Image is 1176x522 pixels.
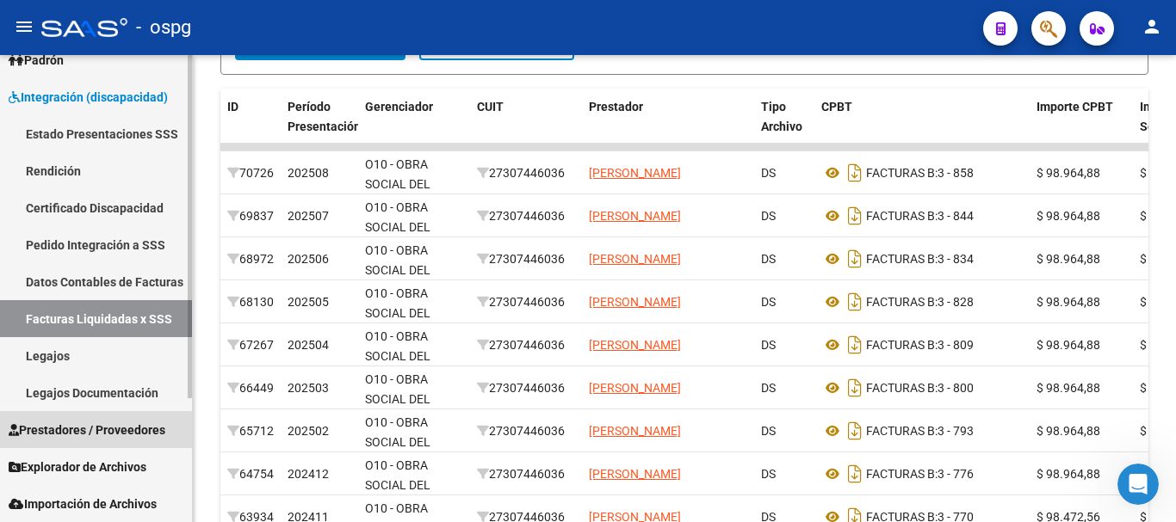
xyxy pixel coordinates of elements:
span: [PERSON_NAME] [589,166,681,180]
div: 3 - 809 [821,331,1023,359]
span: [PERSON_NAME] [589,209,681,223]
div: 27307446036 [477,378,575,398]
span: [PERSON_NAME] [589,295,681,309]
span: FACTURAS B: [866,338,938,352]
i: Descargar documento [844,288,866,316]
div: 27307446036 [477,206,575,226]
span: Tipo Archivo [761,100,802,133]
div: 27307446036 [477,292,575,312]
i: Descargar documento [844,374,866,402]
div: 66449 [227,378,274,398]
div: 3 - 800 [821,374,1023,402]
div: 27307446036 [477,421,575,441]
span: $ 98.964,88 [1037,295,1100,309]
span: DS [761,209,776,223]
div: 69837 [227,206,274,226]
span: O10 - OBRA SOCIAL DEL PERSONAL GRAFICO [365,372,430,445]
span: Importación de Archivos [9,494,157,513]
span: $ 98.964,88 [1037,252,1100,266]
div: 3 - 828 [821,288,1023,316]
div: 3 - 834 [821,245,1023,273]
div: 27307446036 [477,163,575,183]
span: O10 - OBRA SOCIAL DEL PERSONAL GRAFICO [365,243,430,316]
span: 202502 [288,424,329,438]
datatable-header-cell: CPBT [814,89,1030,164]
span: $ 98.964,88 [1037,209,1100,223]
i: Descargar documento [844,331,866,359]
span: CPBT [821,100,852,114]
span: DS [761,424,776,438]
datatable-header-cell: Tipo Archivo [754,89,814,164]
span: DS [761,166,776,180]
datatable-header-cell: Prestador [582,89,754,164]
div: 64754 [227,464,274,484]
i: Descargar documento [844,159,866,187]
datatable-header-cell: CUIT [470,89,582,164]
span: FACTURAS B: [866,166,938,180]
span: Gerenciador [365,100,433,114]
span: CUIT [477,100,504,114]
span: Padrón [9,51,64,70]
span: O10 - OBRA SOCIAL DEL PERSONAL GRAFICO [365,157,430,230]
span: ID [227,100,238,114]
i: Descargar documento [844,417,866,445]
datatable-header-cell: Importe CPBT [1030,89,1133,164]
span: 202505 [288,295,329,309]
mat-icon: menu [14,16,34,37]
span: [PERSON_NAME] [589,424,681,438]
span: Importe CPBT [1037,100,1113,114]
iframe: Intercom live chat [1117,464,1159,505]
span: 202506 [288,252,329,266]
span: [PERSON_NAME] [589,338,681,352]
div: 3 - 844 [821,202,1023,230]
datatable-header-cell: Gerenciador [358,89,470,164]
span: $ 98.964,88 [1037,381,1100,395]
span: DS [761,295,776,309]
div: 70726 [227,163,274,183]
span: [PERSON_NAME] [589,467,681,481]
div: 3 - 793 [821,417,1023,445]
span: FACTURAS B: [866,252,938,266]
span: [PERSON_NAME] [589,252,681,266]
div: 27307446036 [477,249,575,269]
span: [PERSON_NAME] [589,381,681,395]
span: O10 - OBRA SOCIAL DEL PERSONAL GRAFICO [365,200,430,273]
span: FACTURAS B: [866,467,938,481]
span: FACTURAS B: [866,424,938,438]
div: 68972 [227,249,274,269]
span: Prestador [589,100,643,114]
span: DS [761,467,776,481]
span: DS [761,338,776,352]
span: Prestadores / Proveedores [9,421,165,439]
div: 27307446036 [477,335,575,355]
div: 3 - 858 [821,159,1023,187]
span: 202412 [288,467,329,481]
span: O10 - OBRA SOCIAL DEL PERSONAL GRAFICO [365,286,430,359]
div: 65712 [227,421,274,441]
i: Descargar documento [844,245,866,273]
span: Explorador de Archivos [9,458,146,476]
span: FACTURAS B: [866,209,938,223]
span: 202503 [288,381,329,395]
div: 3 - 776 [821,460,1023,488]
span: DS [761,252,776,266]
i: Descargar documento [844,460,866,488]
span: - ospg [136,9,191,46]
span: $ 98.964,88 [1037,166,1100,180]
span: Período Presentación [288,100,361,133]
span: DS [761,381,776,395]
mat-icon: person [1142,16,1162,37]
span: Integración (discapacidad) [9,88,168,107]
span: $ 98.964,88 [1037,338,1100,352]
div: 68130 [227,292,274,312]
span: $ 98.964,88 [1037,467,1100,481]
span: 202508 [288,166,329,180]
datatable-header-cell: Período Presentación [281,89,358,164]
span: O10 - OBRA SOCIAL DEL PERSONAL GRAFICO [365,329,430,402]
i: Descargar documento [844,202,866,230]
datatable-header-cell: ID [220,89,281,164]
div: 67267 [227,335,274,355]
span: $ 98.964,88 [1037,424,1100,438]
span: FACTURAS B: [866,381,938,395]
span: O10 - OBRA SOCIAL DEL PERSONAL GRAFICO [365,415,430,488]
